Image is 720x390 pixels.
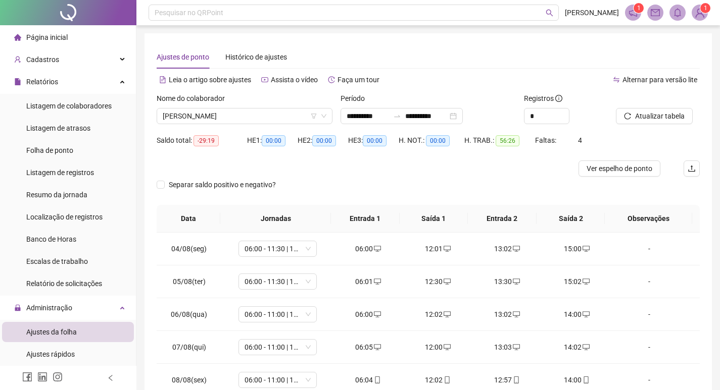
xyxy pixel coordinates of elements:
span: down [321,113,327,119]
span: Listagem de colaboradores [26,102,112,110]
iframe: Intercom live chat [686,356,710,380]
div: 06:00 [342,243,395,254]
div: H. TRAB.: [464,135,535,146]
span: Atualizar tabela [635,110,685,122]
span: 06:00 - 11:00 | 12:00 - 14:00 [245,307,311,322]
span: 06/08(qua) [171,310,207,318]
span: desktop [512,278,520,285]
span: Ajustes de ponto [157,53,209,61]
span: bell [673,8,682,17]
span: desktop [443,344,451,351]
span: 00:00 [262,135,285,146]
span: Faltas: [535,136,558,144]
span: Registros [524,93,562,104]
span: file-text [159,76,166,83]
div: 06:00 [342,309,395,320]
span: Faça um tour [338,76,379,84]
div: 13:02 [481,309,534,320]
span: Leia o artigo sobre ajustes [169,76,251,84]
div: 12:02 [411,309,464,320]
span: user-add [14,56,21,63]
div: - [619,374,679,385]
span: -29:19 [194,135,219,146]
span: Relatórios [26,78,58,86]
span: Administração [26,304,72,312]
span: reload [624,113,631,120]
div: HE 2: [298,135,348,146]
span: youtube [261,76,268,83]
span: Ajustes rápidos [26,350,75,358]
label: Nome do colaborador [157,93,231,104]
div: HE 1: [247,135,298,146]
sup: Atualize o seu contato no menu Meus Dados [700,3,710,13]
div: 12:01 [411,243,464,254]
span: history [328,76,335,83]
span: desktop [512,344,520,351]
span: linkedin [37,372,47,382]
div: 12:02 [411,374,464,385]
span: upload [688,164,696,173]
span: notification [629,8,638,17]
th: Jornadas [220,205,330,233]
span: 4 [578,136,582,144]
div: - [619,276,679,287]
span: desktop [443,278,451,285]
span: mobile [512,376,520,383]
span: Relatório de solicitações [26,280,102,288]
span: 00:00 [426,135,450,146]
span: desktop [373,278,381,285]
div: - [619,342,679,353]
span: mobile [582,376,590,383]
span: mobile [373,376,381,383]
div: 15:02 [550,276,604,287]
div: - [619,309,679,320]
span: Observações [613,213,684,224]
span: Listagem de atrasos [26,124,90,132]
span: Folha de ponto [26,146,73,154]
span: Listagem de registros [26,169,94,177]
span: Ver espelho de ponto [587,163,652,174]
span: Localização de registros [26,213,103,221]
span: Página inicial [26,33,68,41]
span: ALINE STEFANY SOUSA DA SILVA [163,108,326,124]
span: 06:00 - 11:00 | 12:00 - 14:00 [245,372,311,387]
span: 1 [704,5,707,12]
span: 56:26 [496,135,519,146]
span: desktop [512,245,520,252]
span: mail [651,8,660,17]
span: lock [14,304,21,311]
div: 12:57 [481,374,534,385]
span: 08/08(sex) [172,376,207,384]
span: [PERSON_NAME] [565,7,619,18]
th: Saída 1 [400,205,468,233]
th: Saída 2 [537,205,605,233]
sup: 1 [634,3,644,13]
span: Ajustes da folha [26,328,77,336]
th: Observações [605,205,692,233]
span: to [393,112,401,120]
span: 06:00 - 11:30 | 12:30 - 15:00 [245,241,311,256]
span: desktop [512,311,520,318]
span: Separar saldo positivo e negativo? [165,179,280,190]
div: Saldo total: [157,135,247,146]
div: 13:03 [481,342,534,353]
span: Banco de Horas [26,235,76,243]
div: H. NOT.: [399,135,464,146]
span: desktop [373,245,381,252]
div: 06:04 [342,374,395,385]
span: 04/08(seg) [171,245,207,253]
div: 14:00 [550,309,604,320]
span: Alternar para versão lite [622,76,697,84]
span: Assista o vídeo [271,76,318,84]
span: desktop [582,344,590,351]
button: Atualizar tabela [616,108,693,124]
span: Histórico de ajustes [225,53,287,61]
th: Entrada 1 [331,205,400,233]
span: facebook [22,372,32,382]
div: 13:02 [481,243,534,254]
div: 06:05 [342,342,395,353]
span: Resumo da jornada [26,191,87,199]
span: desktop [373,311,381,318]
span: 05/08(ter) [173,277,206,286]
span: filter [311,113,317,119]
